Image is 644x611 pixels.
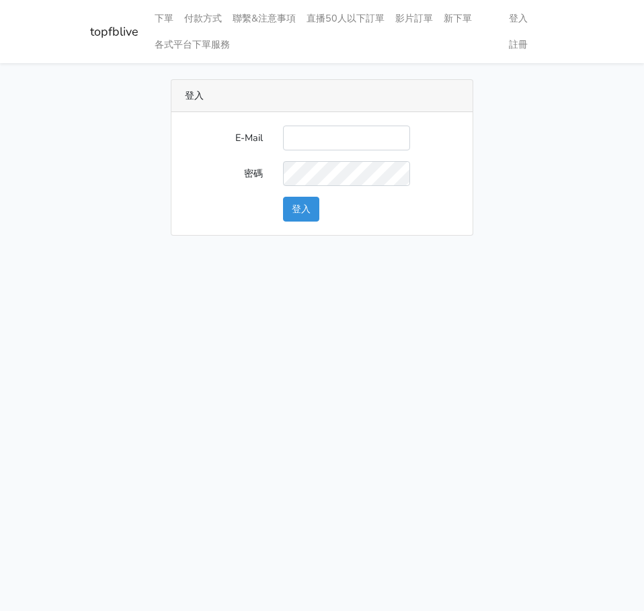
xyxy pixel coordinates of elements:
[149,32,235,58] a: 各式平台下單服務
[149,5,179,32] a: 下單
[504,5,533,32] a: 登入
[438,5,477,32] a: 新下單
[390,5,438,32] a: 影片訂單
[283,197,319,222] button: 登入
[227,5,301,32] a: 聯繫&注意事項
[175,161,273,186] label: 密碼
[179,5,227,32] a: 付款方式
[171,80,473,112] div: 登入
[301,5,390,32] a: 直播50人以下訂單
[90,19,138,45] a: topfblive
[504,32,533,58] a: 註冊
[175,126,273,150] label: E-Mail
